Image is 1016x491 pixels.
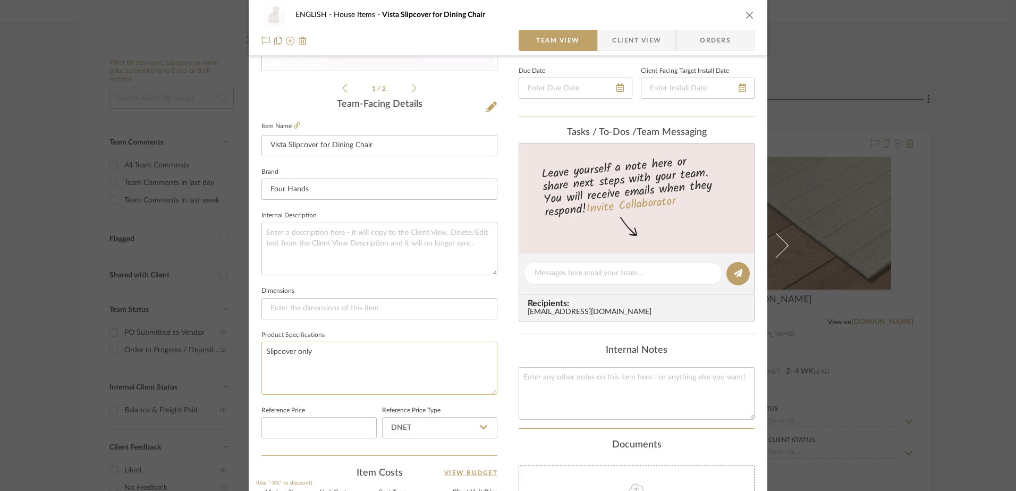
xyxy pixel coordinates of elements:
label: Client-Facing Target Install Date [641,69,729,74]
img: 5420e402-cec6-4c13-95e9-8ffa7d89163c_48x40.jpg [261,4,287,26]
span: 1 [372,86,377,92]
input: Enter Brand [261,179,497,200]
div: team Messaging [519,127,755,139]
span: ENGLISH [295,11,334,19]
label: Dimensions [261,289,294,294]
label: Internal Description [261,213,317,218]
input: Enter Install Date [641,78,755,99]
label: Due Date [519,69,545,74]
span: Tasks / To-Dos / [567,128,637,137]
div: Item Costs [261,467,497,479]
span: Client View [612,30,661,51]
label: Product Specifications [261,333,325,338]
input: Enter Due Date [519,78,632,99]
span: Recipients: [528,299,750,308]
div: Internal Notes [519,345,755,357]
label: Reference Price [261,408,305,413]
input: Enter Item Name [261,135,497,156]
div: Documents [519,439,755,451]
div: [EMAIL_ADDRESS][DOMAIN_NAME] [528,308,750,317]
span: Vista Slipcover for Dining Chair [382,11,485,19]
input: Enter the dimensions of this item [261,298,497,319]
a: View Budget [444,467,498,479]
div: Team-Facing Details [261,99,497,111]
a: Invite Collaborator [586,192,676,219]
span: House Items [334,11,382,19]
span: / [377,86,382,92]
label: Brand [261,170,278,175]
button: close [745,10,755,20]
div: Leave yourself a note here or share next steps with your team. You will receive emails when they ... [518,150,756,222]
label: Reference Price Type [382,408,441,413]
label: Item Name [261,122,300,131]
span: 2 [382,86,387,92]
img: Remove from project [299,37,307,45]
span: Orders [688,30,742,51]
span: Team View [536,30,580,51]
